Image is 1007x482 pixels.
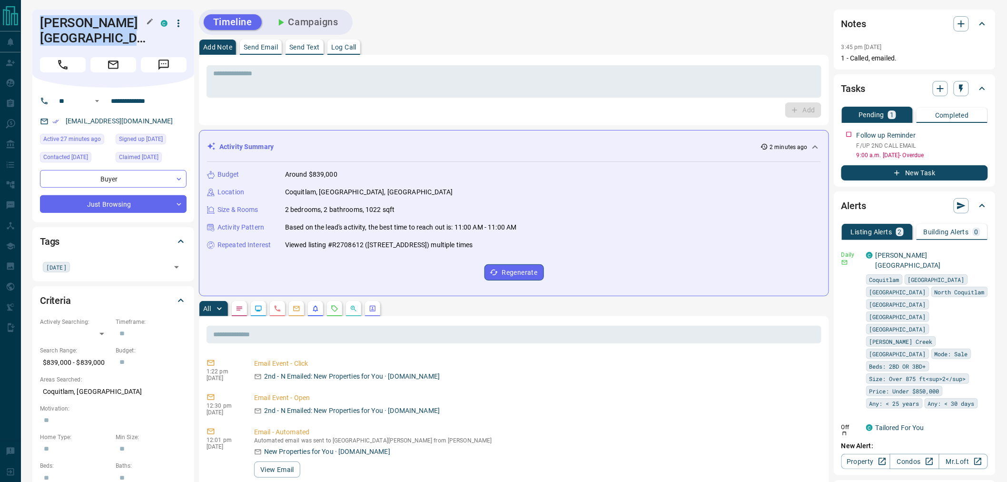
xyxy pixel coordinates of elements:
[217,240,271,250] p: Repeated Interest
[841,259,848,266] svg: Email
[869,300,926,309] span: [GEOGRAPHIC_DATA]
[40,318,111,326] p: Actively Searching:
[331,305,338,312] svg: Requests
[285,222,517,232] p: Based on the lead's activity, the best time to reach out is: 11:00 AM - 11:00 AM
[40,134,111,147] div: Mon Oct 13 2025
[935,349,968,359] span: Mode: Sale
[91,95,103,107] button: Open
[866,424,873,431] div: condos.ca
[869,275,899,284] span: Coquitlam
[869,399,919,408] span: Any: < 25 years
[935,287,985,297] span: North Coquitlam
[40,230,187,253] div: Tags
[869,361,926,371] span: Beds: 2BD OR 3BD+
[841,432,848,438] svg: Push Notification Only
[484,264,544,281] button: Regenerate
[116,318,187,326] p: Timeframe:
[869,287,926,297] span: [GEOGRAPHIC_DATA]
[264,406,440,416] p: 2nd - N Emailed: New Properties for You · [DOMAIN_NAME]
[876,424,924,432] a: Tailored For You
[841,12,988,35] div: Notes
[141,57,187,72] span: Message
[841,81,865,96] h2: Tasks
[40,384,187,400] p: Coquitlam, [GEOGRAPHIC_DATA]
[841,77,988,100] div: Tasks
[869,374,966,383] span: Size: Over 875 ft<sup>2</sup>
[841,165,988,181] button: New Task
[217,187,244,197] p: Location
[293,305,300,312] svg: Emails
[928,399,975,408] span: Any: < 30 days
[207,409,240,416] p: [DATE]
[841,53,988,63] p: 1 - Called, emailed.
[207,138,821,156] div: Activity Summary2 minutes ago
[119,134,163,144] span: Signed up [DATE]
[841,454,890,469] a: Property
[116,134,187,147] div: Sat Oct 11 2025
[312,305,319,312] svg: Listing Alerts
[975,229,978,235] p: 0
[40,293,71,308] h2: Criteria
[52,118,59,125] svg: Email Verified
[244,44,278,50] p: Send Email
[857,151,988,160] p: 9:00 a.m. [DATE] - Overdue
[40,57,86,72] span: Call
[40,462,111,470] p: Beds:
[254,427,818,437] p: Email - Automated
[841,423,860,432] p: Off
[285,240,473,250] p: Viewed listing #R2708612 ([STREET_ADDRESS]) multiple times
[935,112,969,119] p: Completed
[119,152,158,162] span: Claimed [DATE]
[841,16,866,31] h2: Notes
[857,131,916,141] p: Follow up Reminder
[116,346,187,355] p: Budget:
[204,14,262,30] button: Timeline
[254,462,300,478] button: View Email
[841,441,988,451] p: New Alert:
[203,305,211,312] p: All
[254,393,818,403] p: Email Event - Open
[841,44,882,50] p: 3:45 pm [DATE]
[350,305,357,312] svg: Opportunities
[939,454,988,469] a: Mr.Loft
[369,305,376,312] svg: Agent Actions
[876,251,941,269] a: [PERSON_NAME][GEOGRAPHIC_DATA]
[869,324,926,334] span: [GEOGRAPHIC_DATA]
[116,462,187,470] p: Baths:
[289,44,320,50] p: Send Text
[66,117,173,125] a: [EMAIL_ADDRESS][DOMAIN_NAME]
[40,375,187,384] p: Areas Searched:
[43,134,101,144] span: Active 27 minutes ago
[236,305,243,312] svg: Notes
[266,14,348,30] button: Campaigns
[254,437,818,444] p: Automated email was sent to [GEOGRAPHIC_DATA][PERSON_NAME] from [PERSON_NAME]
[857,141,988,150] p: F/UP 2ND CALL EMAIL
[869,386,939,396] span: Price: Under $850,000
[869,312,926,321] span: [GEOGRAPHIC_DATA]
[116,433,187,442] p: Min Size:
[217,222,264,232] p: Activity Pattern
[890,111,894,118] p: 1
[40,195,187,213] div: Just Browsing
[841,194,988,217] div: Alerts
[170,261,183,274] button: Open
[219,142,274,152] p: Activity Summary
[217,205,258,215] p: Size & Rooms
[274,305,281,312] svg: Calls
[90,57,136,72] span: Email
[207,437,240,443] p: 12:01 pm
[207,375,240,382] p: [DATE]
[161,20,168,27] div: condos.ca
[851,229,892,235] p: Listing Alerts
[40,433,111,442] p: Home Type:
[890,454,939,469] a: Condos
[40,404,187,413] p: Motivation:
[264,372,440,382] p: 2nd - N Emailed: New Properties for You · [DOMAIN_NAME]
[46,262,67,272] span: [DATE]
[116,152,187,165] div: Sat Oct 11 2025
[285,170,337,180] p: Around $839,000
[40,346,111,355] p: Search Range:
[207,443,240,450] p: [DATE]
[285,205,395,215] p: 2 bedrooms, 2 bathrooms, 1022 sqft
[207,368,240,375] p: 1:22 pm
